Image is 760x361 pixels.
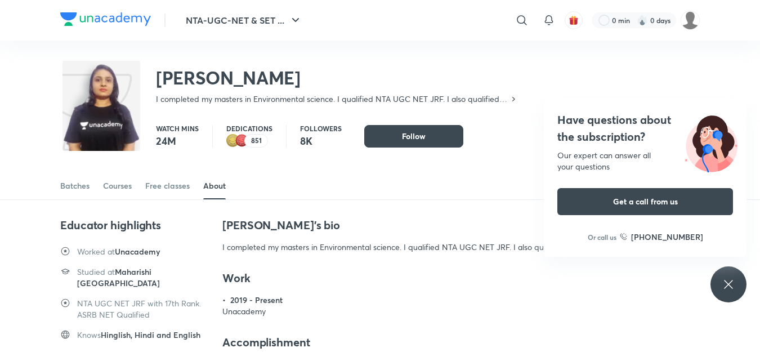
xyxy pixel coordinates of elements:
[62,63,140,171] img: class
[235,134,249,148] img: educator badge1
[77,266,115,277] p: Studied at
[156,125,199,132] p: Watch mins
[222,306,689,317] p: Unacademy
[402,131,426,142] span: Follow
[77,266,209,289] h6: Maharishi [GEOGRAPHIC_DATA]
[300,125,342,132] p: Followers
[251,137,262,145] p: 851
[60,12,151,29] a: Company Logo
[103,180,132,191] div: Courses
[77,246,115,257] p: Worked at
[557,150,733,172] div: Our expert can answer all your questions
[77,298,201,320] p: NTA UGC NET JRF with 17th Rank. ASRB NET Qualified
[565,11,583,29] button: avatar
[300,134,342,148] p: 8K
[676,112,746,172] img: ttu_illustration_new.svg
[77,329,101,340] p: Knows
[156,93,509,105] p: I completed my masters in Environmental science. I qualified NTA UGC NET JRF. I also qualified IC...
[226,134,240,148] img: educator badge2
[203,172,226,199] a: About
[179,9,309,32] button: NTA-UGC-NET & SET ...
[569,15,579,25] img: avatar
[156,134,199,148] p: 24M
[557,112,733,145] h4: Have questions about the subscription?
[60,12,151,26] img: Company Logo
[60,180,90,191] div: Batches
[681,11,700,30] img: renuka
[145,172,190,199] a: Free classes
[637,15,648,26] img: streak
[222,218,689,233] h4: [PERSON_NAME] 's bio
[60,172,90,199] a: Batches
[620,231,703,243] a: [PHONE_NUMBER]
[364,125,463,148] button: Follow
[77,246,160,257] h6: Unacademy
[222,295,689,306] h6: • 2019 - Present
[222,335,689,350] h4: Accomplishment
[222,242,689,253] p: I completed my masters in Environmental science. I qualified NTA UGC NET JRF. I also qualified IC...
[156,66,518,89] h2: [PERSON_NAME]
[60,218,209,233] h4: Educator highlights
[77,329,200,341] h6: Hinglish, Hindi and English
[226,125,272,132] p: Dedications
[588,232,616,242] p: Or call us
[203,180,226,191] div: About
[631,231,703,243] h6: [PHONE_NUMBER]
[145,180,190,191] div: Free classes
[222,271,689,286] h4: Work
[557,188,733,215] button: Get a call from us
[103,172,132,199] a: Courses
